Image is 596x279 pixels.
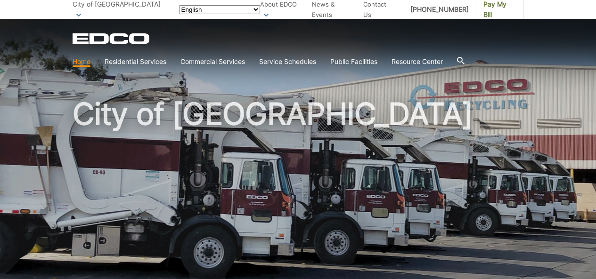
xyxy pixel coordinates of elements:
[73,33,151,44] a: EDCD logo. Return to the homepage.
[330,56,377,67] a: Public Facilities
[180,56,245,67] a: Commercial Services
[73,56,90,67] a: Home
[179,5,260,14] select: Select a language
[259,56,316,67] a: Service Schedules
[105,56,166,67] a: Residential Services
[392,56,443,67] a: Resource Center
